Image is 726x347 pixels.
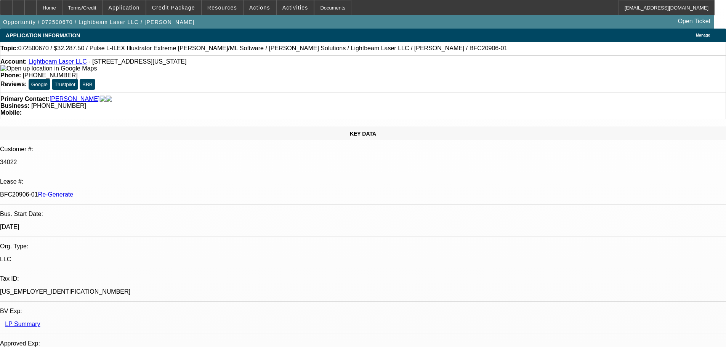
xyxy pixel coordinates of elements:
a: Open Ticket [675,15,713,28]
span: [PHONE_NUMBER] [23,72,78,78]
span: 072500670 / $32,287.50 / Pulse L-ILEX Illustrator Extreme [PERSON_NAME]/ML Software / [PERSON_NAM... [18,45,508,52]
span: Actions [249,5,270,11]
button: Resources [202,0,243,15]
button: Trustpilot [52,79,78,90]
a: LP Summary [5,321,40,327]
strong: Reviews: [0,81,27,87]
button: Application [103,0,145,15]
span: [PHONE_NUMBER] [31,102,86,109]
span: Resources [207,5,237,11]
img: facebook-icon.png [100,96,106,102]
a: View Google Maps [0,65,97,72]
span: Opportunity / 072500670 / Lightbeam Laser LLC / [PERSON_NAME] [3,19,195,25]
button: Actions [244,0,276,15]
button: Credit Package [146,0,201,15]
img: Open up location in Google Maps [0,65,97,72]
strong: Account: [0,58,27,65]
strong: Topic: [0,45,18,52]
span: Application [108,5,139,11]
button: BBB [80,79,95,90]
span: Credit Package [152,5,195,11]
span: Activities [282,5,308,11]
span: Manage [696,33,710,37]
a: [PERSON_NAME] [50,96,100,102]
strong: Business: [0,102,29,109]
a: Lightbeam Laser LLC [29,58,87,65]
strong: Primary Contact: [0,96,50,102]
strong: Mobile: [0,109,22,116]
img: linkedin-icon.png [106,96,112,102]
button: Google [29,79,50,90]
span: APPLICATION INFORMATION [6,32,80,38]
button: Activities [277,0,314,15]
a: Re-Generate [38,191,74,198]
span: KEY DATA [350,131,376,137]
span: - [STREET_ADDRESS][US_STATE] [88,58,186,65]
strong: Phone: [0,72,21,78]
